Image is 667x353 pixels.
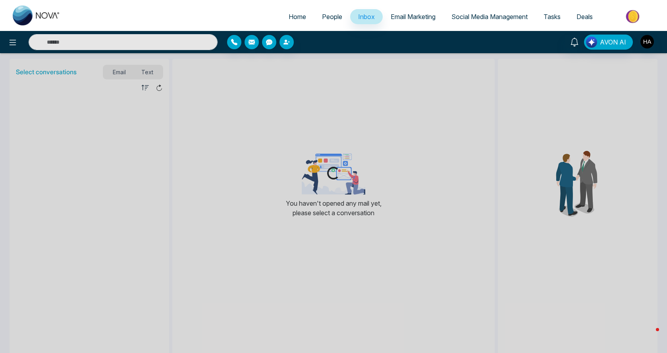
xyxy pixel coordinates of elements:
span: Inbox [358,13,375,21]
img: Market-place.gif [605,8,662,25]
a: Deals [569,9,601,24]
a: Social Media Management [443,9,536,24]
img: Nova CRM Logo [13,6,60,25]
span: Social Media Management [451,13,528,21]
button: AVON AI [584,35,633,50]
a: Tasks [536,9,569,24]
a: People [314,9,350,24]
span: Tasks [544,13,561,21]
span: Home [289,13,306,21]
a: Home [281,9,314,24]
span: People [322,13,342,21]
img: User Avatar [640,35,654,48]
span: Deals [576,13,593,21]
iframe: Intercom live chat [640,326,659,345]
img: Lead Flow [586,37,597,48]
span: AVON AI [600,37,626,47]
a: Inbox [350,9,383,24]
a: Email Marketing [383,9,443,24]
span: Email Marketing [391,13,436,21]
